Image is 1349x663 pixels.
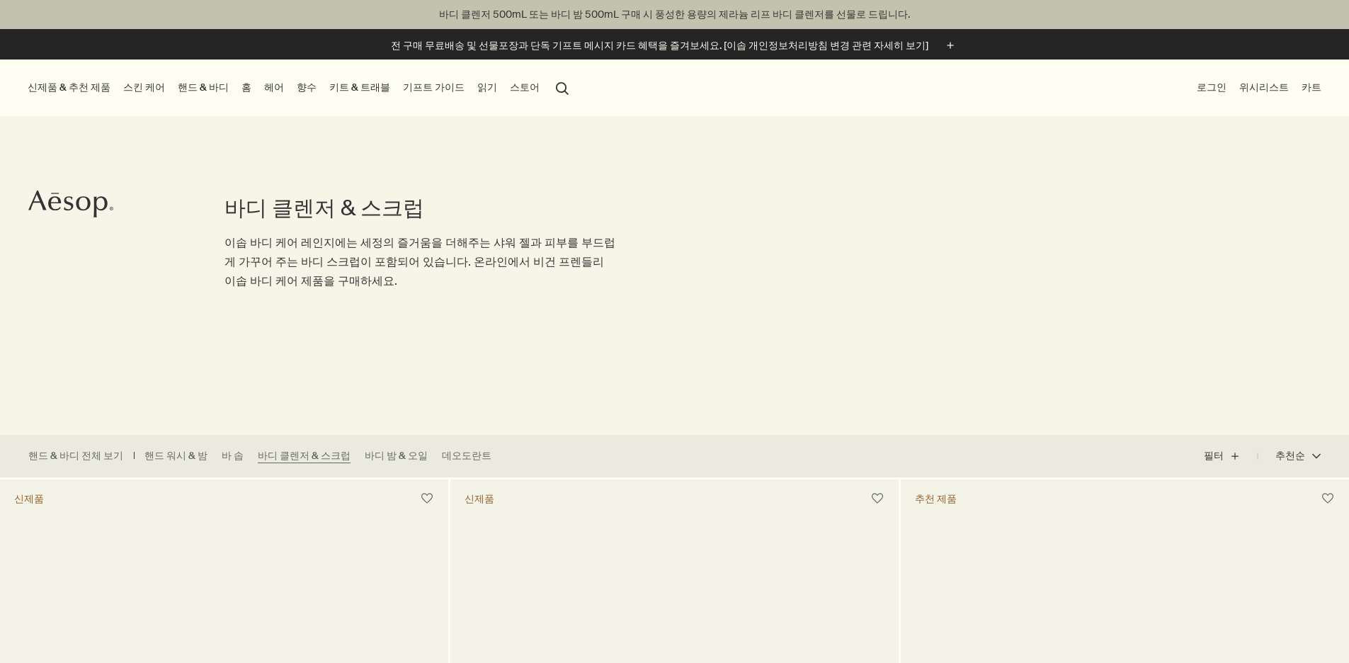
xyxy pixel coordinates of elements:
[261,78,287,97] a: 헤어
[915,492,957,506] div: 추천 제품
[507,78,542,97] button: 스토어
[326,78,393,97] a: 키트 & 트래블
[28,449,123,463] a: 핸드 & 바디 전체 보기
[175,78,232,97] a: 핸드 & 바디
[414,486,440,511] button: 위시리스트에 담기
[465,492,494,506] div: 신제품
[14,7,1335,22] p: 바디 클렌저 500mL 또는 바디 밤 500mL 구매 시 풍성한 용량의 제라늄 리프 바디 클렌저를 선물로 드립니다.
[1236,78,1292,97] a: 위시리스트
[258,449,351,463] a: 바디 클렌저 & 스크럽
[1299,78,1324,97] button: 카트
[239,78,254,97] a: 홈
[224,233,617,291] p: 이솝 바디 케어 레인지에는 세정의 즐거움을 더해주는 샤워 젤과 피부를 부드럽게 가꾸어 주는 바디 스크럽이 포함되어 있습니다. 온라인에서 비건 프렌들리 이솝 바디 케어 제품을 ...
[14,492,44,506] div: 신제품
[400,78,467,97] a: 기프트 가이드
[391,38,928,53] p: 전 구매 무료배송 및 선물포장과 단독 기프트 메시지 카드 혜택을 즐겨보세요. [이솝 개인정보처리방침 변경 관련 자세히 보기]
[222,449,244,463] a: 바 솝
[25,59,575,116] nav: primary
[25,186,117,225] a: Aesop
[865,486,890,511] button: 위시리스트에 담기
[28,190,113,218] svg: Aesop
[442,449,491,463] a: 데오도란트
[365,449,428,463] a: 바디 밤 & 오일
[550,74,575,101] button: 검색창 열기
[1204,439,1258,473] button: 필터
[1194,59,1324,116] nav: supplementary
[25,78,113,97] button: 신제품 & 추천 제품
[294,78,319,97] a: 향수
[1194,78,1229,97] button: 로그인
[474,78,500,97] a: 읽기
[144,449,207,463] a: 핸드 워시 & 밤
[224,194,617,222] h1: 바디 클렌저 & 스크럽
[391,38,958,54] button: 전 구매 무료배송 및 선물포장과 단독 기프트 메시지 카드 혜택을 즐겨보세요. [이솝 개인정보처리방침 변경 관련 자세히 보기]
[1315,486,1341,511] button: 위시리스트에 담기
[120,78,168,97] a: 스킨 케어
[1258,439,1321,473] button: 추천순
